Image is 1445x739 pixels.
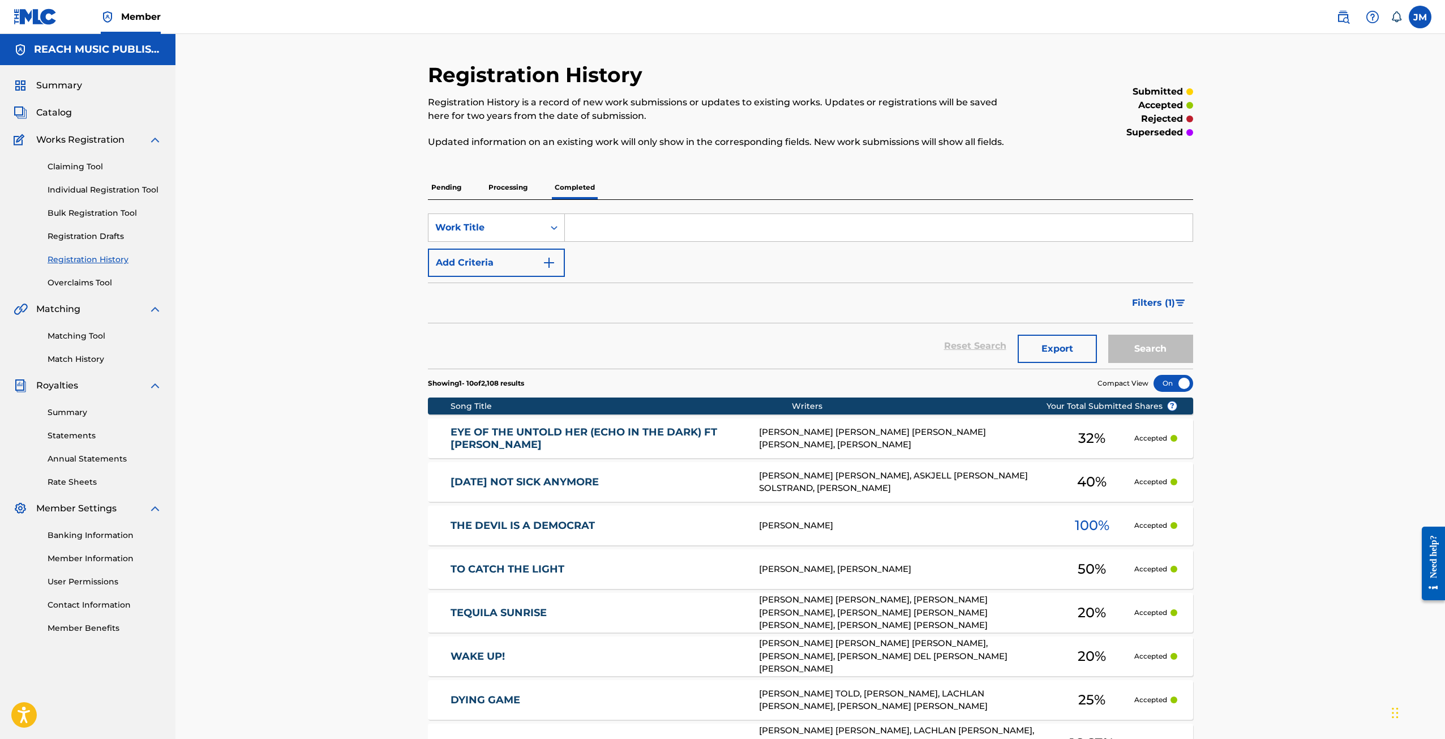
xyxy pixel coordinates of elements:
[101,10,114,24] img: Top Rightsholder
[1075,515,1109,536] span: 100 %
[759,637,1050,676] div: [PERSON_NAME] [PERSON_NAME] [PERSON_NAME], [PERSON_NAME], [PERSON_NAME] DEL [PERSON_NAME] [PERSON...
[48,407,162,418] a: Summary
[428,135,1017,149] p: Updated information on an existing work will only show in the corresponding fields. New work subm...
[1138,99,1183,112] p: accepted
[759,426,1050,451] div: [PERSON_NAME] [PERSON_NAME] [PERSON_NAME] [PERSON_NAME], [PERSON_NAME]
[1132,296,1175,310] span: Filters ( 1 )
[1078,559,1106,579] span: 50 %
[1413,518,1445,609] iframe: Resource Center
[1078,690,1105,710] span: 25 %
[14,79,27,92] img: Summary
[451,650,744,663] a: WAKE UP!
[1134,433,1167,443] p: Accepted
[1361,6,1384,28] div: Help
[428,96,1017,123] p: Registration History is a record of new work submissions or updates to existing works. Updates or...
[1336,10,1350,24] img: search
[48,353,162,365] a: Match History
[1134,651,1167,661] p: Accepted
[14,379,27,392] img: Royalties
[1125,289,1193,317] button: Filters (1)
[48,254,162,266] a: Registration History
[1168,401,1177,411] span: ?
[1176,300,1185,306] img: filter
[148,302,162,316] img: expand
[48,184,162,196] a: Individual Registration Tool
[1409,6,1431,28] div: User Menu
[542,256,556,270] img: 9d2ae6d4665cec9f34b9.svg
[36,502,117,515] span: Member Settings
[14,133,28,147] img: Works Registration
[1392,696,1399,730] div: Drag
[48,277,162,289] a: Overclaims Tool
[428,176,465,199] p: Pending
[34,43,162,56] h5: REACH MUSIC PUBLISHING
[428,249,565,277] button: Add Criteria
[1134,520,1167,531] p: Accepted
[485,176,531,199] p: Processing
[1332,6,1354,28] a: Public Search
[428,62,648,88] h2: Registration History
[451,694,744,707] a: DYING GAME
[1391,11,1402,23] div: Notifications
[36,379,78,392] span: Royalties
[759,593,1050,632] div: [PERSON_NAME] [PERSON_NAME], [PERSON_NAME] [PERSON_NAME], [PERSON_NAME] [PERSON_NAME] [PERSON_NAM...
[1126,126,1183,139] p: superseded
[1018,335,1097,363] button: Export
[1141,112,1183,126] p: rejected
[792,400,1083,412] div: Writers
[428,213,1193,369] form: Search Form
[1078,428,1105,448] span: 32 %
[48,230,162,242] a: Registration Drafts
[148,133,162,147] img: expand
[451,606,744,620] a: TEQUILA SUNRISE
[1078,603,1106,623] span: 20 %
[48,430,162,442] a: Statements
[48,453,162,465] a: Annual Statements
[36,133,125,147] span: Works Registration
[14,8,57,25] img: MLC Logo
[14,106,72,119] a: CatalogCatalog
[148,502,162,515] img: expand
[451,400,792,412] div: Song Title
[1134,608,1167,618] p: Accepted
[36,106,72,119] span: Catalog
[48,161,162,173] a: Claiming Tool
[551,176,598,199] p: Completed
[1097,378,1148,388] span: Compact View
[36,302,80,316] span: Matching
[14,502,27,515] img: Member Settings
[1047,400,1177,412] span: Your Total Submitted Shares
[48,330,162,342] a: Matching Tool
[48,553,162,565] a: Member Information
[451,476,744,489] a: [DATE] NOT SICK ANYMORE
[451,563,744,576] a: TO CATCH THE LIGHT
[14,79,82,92] a: SummarySummary
[1388,685,1445,739] iframe: Chat Widget
[1133,85,1183,99] p: submitted
[759,687,1050,713] div: [PERSON_NAME] TOLD, [PERSON_NAME], LACHLAN [PERSON_NAME], [PERSON_NAME] [PERSON_NAME]
[48,599,162,611] a: Contact Information
[48,622,162,634] a: Member Benefits
[14,302,28,316] img: Matching
[14,106,27,119] img: Catalog
[1134,695,1167,705] p: Accepted
[148,379,162,392] img: expand
[759,469,1050,495] div: [PERSON_NAME] [PERSON_NAME], ASKJELL [PERSON_NAME] SOLSTRAND, [PERSON_NAME]
[1134,477,1167,487] p: Accepted
[1134,564,1167,574] p: Accepted
[451,426,744,451] a: EYE OF THE UNTOLD HER (ECHO IN THE DARK) FT [PERSON_NAME]
[451,519,744,532] a: THE DEVIL IS A DEMOCRAT
[759,519,1050,532] div: [PERSON_NAME]
[759,563,1050,576] div: [PERSON_NAME], [PERSON_NAME]
[48,476,162,488] a: Rate Sheets
[435,221,537,234] div: Work Title
[48,529,162,541] a: Banking Information
[1078,646,1106,667] span: 20 %
[48,207,162,219] a: Bulk Registration Tool
[36,79,82,92] span: Summary
[1366,10,1379,24] img: help
[48,576,162,588] a: User Permissions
